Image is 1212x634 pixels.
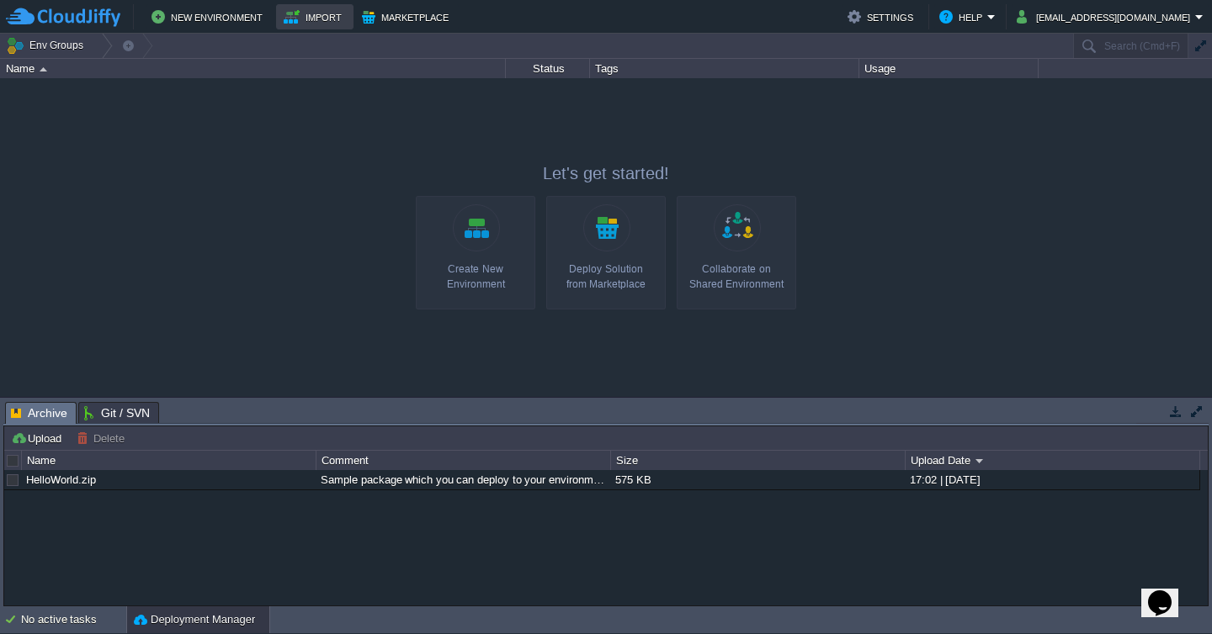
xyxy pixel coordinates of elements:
[682,262,791,292] div: Collaborate on Shared Environment
[6,34,89,57] button: Env Groups
[23,451,316,470] div: Name
[134,611,255,628] button: Deployment Manager
[11,431,66,446] button: Upload
[317,451,610,470] div: Comment
[21,606,126,633] div: No active tasks
[421,262,530,292] div: Create New Environment
[151,7,268,27] button: New Environment
[26,473,96,486] a: HelloWorld.zip
[612,451,905,470] div: Size
[84,403,150,423] span: Git / SVN
[362,7,454,27] button: Marketplace
[6,7,120,28] img: CloudJiffy
[416,161,796,185] p: Let's get started!
[848,7,918,27] button: Settings
[77,431,130,446] button: Delete
[939,7,987,27] button: Help
[906,470,1199,489] div: 17:02 | [DATE]
[1141,567,1195,617] iframe: chat widget
[284,7,347,27] button: Import
[591,59,858,78] div: Tags
[2,59,505,78] div: Name
[40,67,47,71] img: AMDAwAAAACH5BAEAAAAALAAAAAABAAEAAAICRAEAOw==
[507,59,589,78] div: Status
[677,196,796,309] a: Collaborate onShared Environment
[546,196,666,309] a: Deploy Solutionfrom Marketplace
[906,451,1199,470] div: Upload Date
[1017,7,1195,27] button: [EMAIL_ADDRESS][DOMAIN_NAME]
[551,262,661,292] div: Deploy Solution from Marketplace
[11,403,67,424] span: Archive
[611,470,904,489] div: 575 KB
[416,196,535,309] a: Create New Environment
[860,59,1038,78] div: Usage
[316,470,609,489] div: Sample package which you can deploy to your environment. Feel free to delete and upload a package...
